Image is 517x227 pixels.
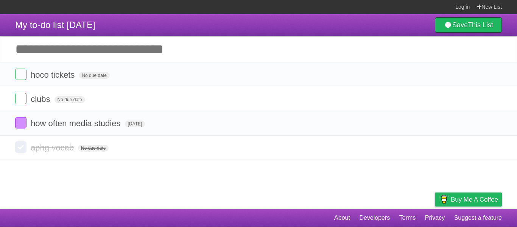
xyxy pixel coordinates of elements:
[31,70,76,80] span: hoco tickets
[435,17,502,33] a: SaveThis List
[55,96,85,103] span: No due date
[15,20,95,30] span: My to-do list [DATE]
[31,94,52,104] span: clubs
[425,211,445,225] a: Privacy
[15,141,26,153] label: Done
[468,21,493,29] b: This List
[15,69,26,80] label: Done
[451,193,498,206] span: Buy me a coffee
[15,93,26,104] label: Done
[78,145,109,152] span: No due date
[79,72,109,79] span: No due date
[125,121,145,127] span: [DATE]
[435,193,502,207] a: Buy me a coffee
[399,211,416,225] a: Terms
[439,193,449,206] img: Buy me a coffee
[15,117,26,128] label: Done
[359,211,390,225] a: Developers
[454,211,502,225] a: Suggest a feature
[31,143,76,152] span: aphg vocab
[31,119,122,128] span: how often media studies
[334,211,350,225] a: About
